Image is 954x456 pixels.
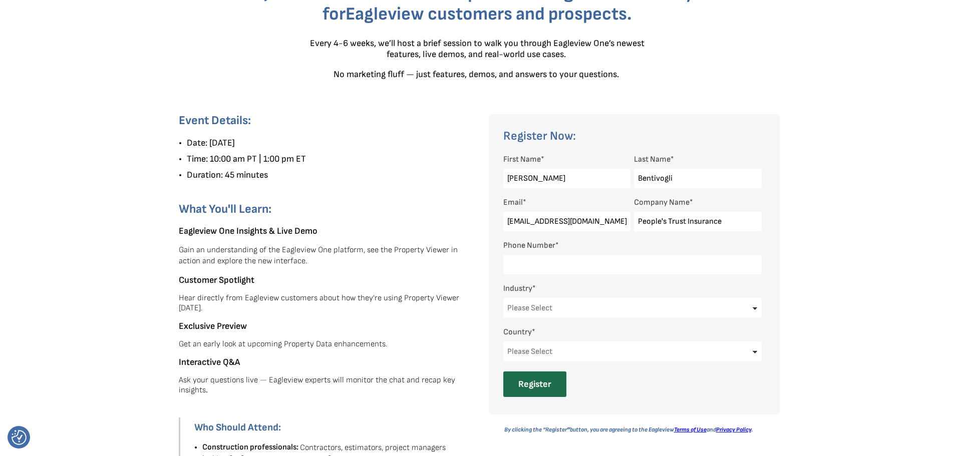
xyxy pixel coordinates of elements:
span: Company Name [634,198,690,207]
span: Duration: 45 minutes [187,170,268,180]
span: Email [503,198,523,207]
i: button, you are agreeing to the Eagleview [570,426,674,433]
span: Construction professionals: [202,442,298,452]
button: Consent Preferences [12,430,27,445]
span: Eagleview One Insights & Live Demo [179,226,317,236]
span: Interactive Q&A [179,356,240,367]
i: . [751,426,753,433]
span: . [206,385,208,394]
span: Industry [503,284,532,293]
span: Get an early look at upcoming Property Data enhancements. [179,339,387,348]
span: What You'll Learn: [179,202,271,216]
span: Register Now: [503,129,576,143]
span: Every 4-6 weeks, we’ll host a brief session to walk you through Eagleview One’s newest features, ... [310,38,645,60]
span: Exclusive Preview [179,320,247,331]
span: No marketing fluff — just features, demos, and answers to your questions. [334,69,619,79]
strong: Who Should Attend: [194,421,281,433]
i: ” [567,426,570,433]
input: Register [503,371,566,397]
a: Privacy Policy [716,426,751,433]
img: Revisit consent button [12,430,27,445]
span: Country [503,327,532,337]
a: Terms of Use [674,426,707,433]
span: First Name [503,155,541,164]
span: Date: [DATE] [187,138,235,148]
span: Gain an understanding of the Eagleview One platform, see the Property Viewer in action and explor... [179,245,458,266]
span: Phone Number [503,241,555,250]
span: Hear directly from Eagleview customers about how they’re using Property Viewer [DATE]. [179,293,459,312]
i: and [707,426,716,433]
span: Event Details: [179,113,251,128]
span: Last Name [634,155,671,164]
span: Customer Spotlight [179,274,254,285]
span: Ask your questions live — Eagleview experts will monitor the chat and recap key insights [179,375,455,394]
i: By clicking the “Register [504,426,567,433]
span: Eagleview customers and prospects. [346,4,632,25]
span: Time: 10:00 am PT | 1:00 pm ET [187,154,306,164]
